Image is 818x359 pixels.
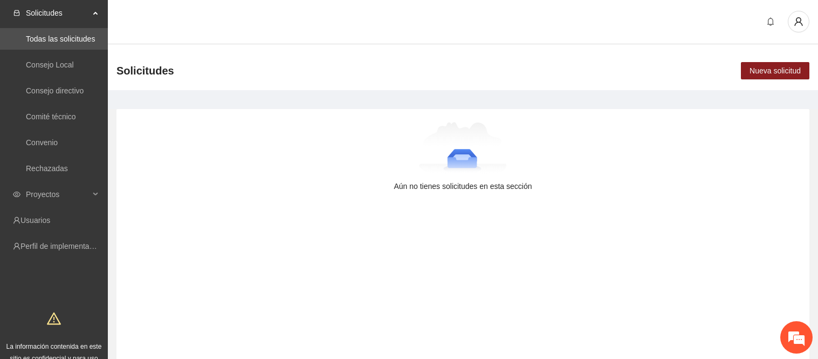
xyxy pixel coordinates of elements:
span: bell [762,17,779,26]
span: user [788,17,809,26]
a: Perfil de implementadora [20,242,105,250]
div: Aún no tienes solicitudes en esta sección [134,180,792,192]
a: Rechazadas [26,164,68,173]
a: Comité técnico [26,112,76,121]
img: Aún no tienes solicitudes en esta sección [419,122,507,176]
a: Usuarios [20,216,50,225]
button: Nueva solicitud [741,62,809,79]
span: warning [47,311,61,326]
span: eye [13,191,20,198]
a: Todas las solicitudes [26,35,95,43]
a: Consejo Local [26,60,74,69]
span: Proyectos [26,184,90,205]
a: Convenio [26,138,58,147]
button: user [788,11,809,32]
button: bell [762,13,779,30]
span: Solicitudes [26,2,90,24]
a: Consejo directivo [26,86,84,95]
span: inbox [13,9,20,17]
span: Nueva solicitud [750,65,801,77]
span: Solicitudes [116,62,174,79]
